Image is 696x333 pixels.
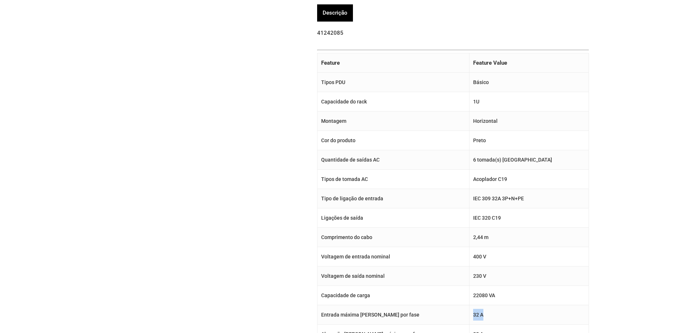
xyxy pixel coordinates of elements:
td: Montagem [317,111,469,131]
td: Capacidade do rack [317,92,469,111]
td: 32 A [469,305,589,325]
td: 400 V [469,247,589,266]
td: 6 tomada(s) [GEOGRAPHIC_DATA] [469,150,589,170]
td: Quantidade de saídas AC [317,150,469,170]
td: 1U [469,92,589,111]
td: 230 V [469,266,589,286]
td: Tipos PDU [317,73,469,92]
th: Feature [317,53,469,73]
td: Tipo de ligação de entrada [317,189,469,208]
p: 41242085 [317,27,589,47]
td: Tipos de tomada AC [317,170,469,189]
td: Entrada máxima [PERSON_NAME] por fase [317,305,469,325]
td: Capacidade de carga [317,286,469,305]
td: Voltagem de saída nominal [317,266,469,286]
td: Ligações de saída [317,208,469,228]
td: 2,44 m [469,228,589,247]
td: Cor do produto [317,131,469,150]
td: IEC 320 C19 [469,208,589,228]
th: Feature Value [469,53,589,73]
td: Acoplador C19 [469,170,589,189]
td: Básico [469,73,589,92]
td: Preto [469,131,589,150]
td: 22080 VA [469,286,589,305]
td: Comprimento do cabo [317,228,469,247]
td: IEC 309 32A 3P+N+PE [469,189,589,208]
td: Horizontal [469,111,589,131]
td: Voltagem de entrada nominal [317,247,469,266]
a: Descrição [323,4,347,22]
